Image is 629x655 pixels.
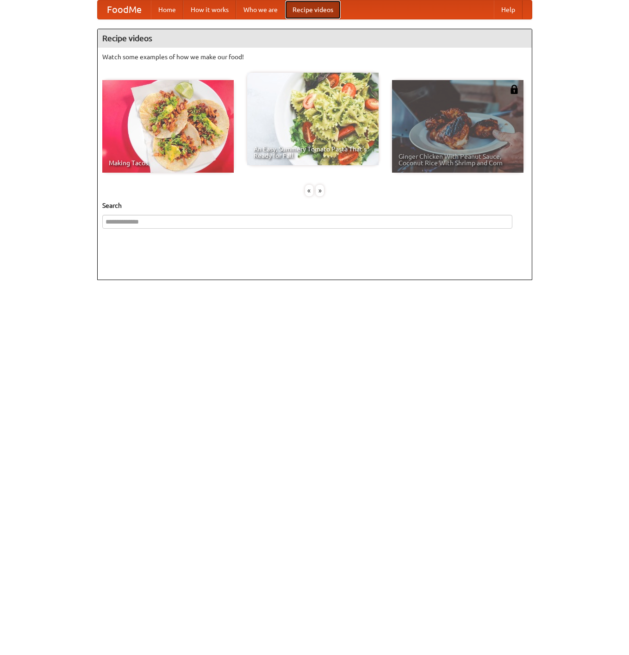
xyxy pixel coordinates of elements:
a: Making Tacos [102,80,234,173]
a: How it works [183,0,236,19]
a: FoodMe [98,0,151,19]
div: « [305,185,313,196]
div: » [316,185,324,196]
h5: Search [102,201,527,210]
img: 483408.png [510,85,519,94]
span: An Easy, Summery Tomato Pasta That's Ready for Fall [254,146,372,159]
a: Who we are [236,0,285,19]
span: Making Tacos [109,160,227,166]
a: Home [151,0,183,19]
a: Help [494,0,523,19]
p: Watch some examples of how we make our food! [102,52,527,62]
a: An Easy, Summery Tomato Pasta That's Ready for Fall [247,73,379,165]
a: Recipe videos [285,0,341,19]
h4: Recipe videos [98,29,532,48]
